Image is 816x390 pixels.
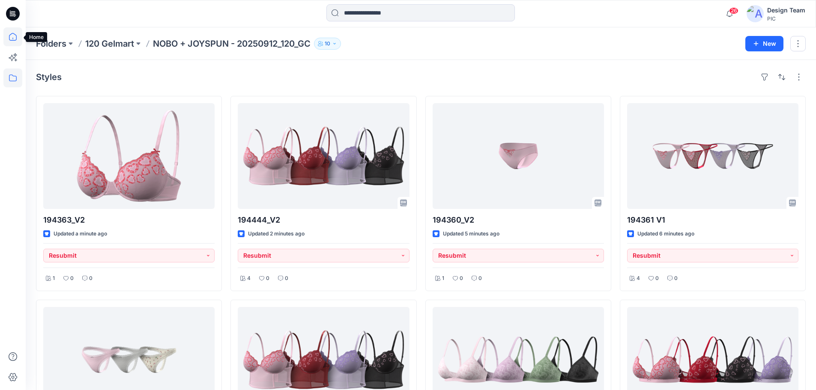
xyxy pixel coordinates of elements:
p: 194444_V2 [238,214,409,226]
p: 0 [460,274,463,283]
p: 0 [266,274,269,283]
button: 10 [314,38,341,50]
p: 0 [89,274,93,283]
button: New [745,36,783,51]
p: Updated 2 minutes ago [248,229,305,238]
img: avatar [747,5,764,22]
p: 0 [285,274,288,283]
p: 194361 V1 [627,214,798,226]
a: 194361 V1 [627,103,798,209]
p: Updated 6 minutes ago [637,229,694,238]
div: PIC [767,15,805,22]
p: 0 [674,274,678,283]
p: 0 [70,274,74,283]
p: 194360_V2 [433,214,604,226]
a: 194444_V2 [238,103,409,209]
span: 26 [729,7,738,14]
a: Folders [36,38,66,50]
h4: Styles [36,72,62,82]
p: 4 [637,274,640,283]
p: 0 [655,274,659,283]
p: 10 [325,39,330,48]
p: Updated 5 minutes ago [443,229,499,238]
p: 1 [442,274,444,283]
div: Design Team [767,5,805,15]
a: 194363_V2 [43,103,215,209]
p: 1 [53,274,55,283]
p: 0 [478,274,482,283]
p: 194363_V2 [43,214,215,226]
a: 194360_V2 [433,103,604,209]
p: NOBO + JOYSPUN - 20250912_120_GC [153,38,311,50]
a: 120 Gelmart [85,38,134,50]
p: 4 [247,274,251,283]
p: Updated a minute ago [54,229,107,238]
